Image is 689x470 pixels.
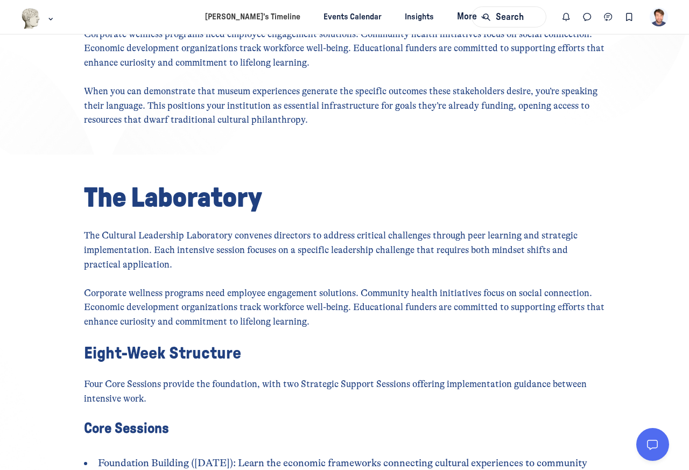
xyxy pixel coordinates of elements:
[598,6,619,27] button: Chat threads
[84,343,605,363] h3: Eight-Week Structure
[457,10,489,24] span: More
[448,7,494,27] button: More
[556,6,577,27] button: Notifications
[314,7,391,27] a: Events Calendar
[84,181,605,215] h2: The Laboratory
[84,229,605,272] p: The Cultural Leadership Laboratory convenes directors to address critical challenges through peer...
[21,7,56,30] button: Museums as Progress logo
[636,428,669,460] button: Circle support widget
[650,8,669,26] button: User menu options
[21,8,41,29] img: Museums as Progress logo
[472,6,546,27] button: Search
[84,420,605,437] h4: Core Sessions
[396,7,444,27] a: Insights
[84,286,605,329] p: Corporate wellness programs need employee engagement solutions. Community health initiatives focu...
[84,85,605,128] p: When you can demonstrate that museum experiences generate the specific outcomes these stakeholder...
[195,7,310,27] a: [PERSON_NAME]’s Timeline
[577,6,598,27] button: Direct messages
[618,6,639,27] button: Bookmarks
[84,27,605,71] p: Corporate wellness programs need employee engagement solutions. Community health initiatives focu...
[84,377,605,406] p: Four Core Sessions provide the foundation, with two Strategic Support Sessions offering implement...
